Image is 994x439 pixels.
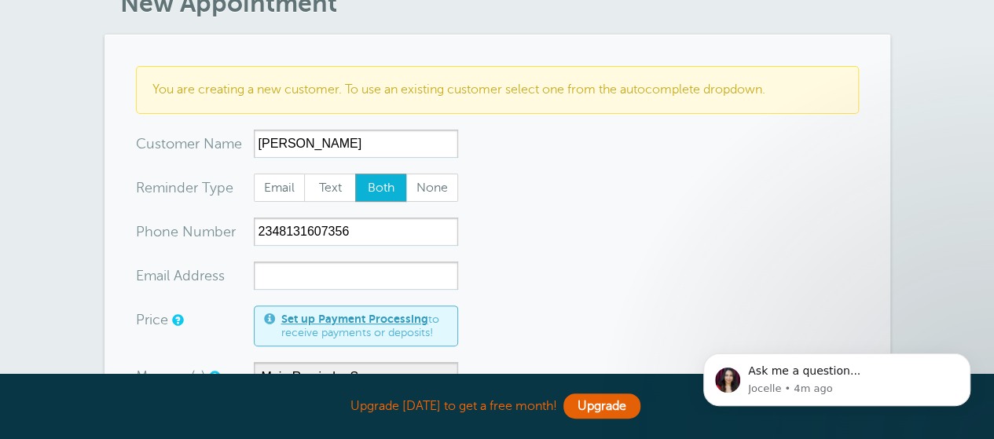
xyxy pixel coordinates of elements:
[281,313,448,340] span: to receive payments or deposits!
[161,137,215,151] span: tomer N
[255,174,305,201] span: Email
[136,369,205,383] label: Message(s)
[407,174,457,201] span: None
[136,130,254,158] div: ame
[281,313,428,325] a: Set up Payment Processing
[136,137,161,151] span: Cus
[356,174,406,201] span: Both
[136,181,233,195] label: Reminder Type
[105,390,890,423] div: Upgrade [DATE] to get a free month!
[355,174,407,202] label: Both
[162,225,202,239] span: ne Nu
[254,174,306,202] label: Email
[136,225,162,239] span: Pho
[680,340,994,415] iframe: Intercom notifications message
[304,174,356,202] label: Text
[136,313,168,327] label: Price
[406,174,458,202] label: None
[136,262,254,290] div: ress
[305,174,355,201] span: Text
[136,269,163,283] span: Ema
[163,269,200,283] span: il Add
[152,82,842,97] p: You are creating a new customer. To use an existing customer select one from the autocomplete dro...
[209,371,218,382] a: Simple templates and custom messages will use the reminder schedule set under Settings > Reminder...
[172,315,182,325] a: An optional price for the appointment. If you set a price, you can include a payment link in your...
[563,393,640,419] a: Upgrade
[136,218,254,246] div: mber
